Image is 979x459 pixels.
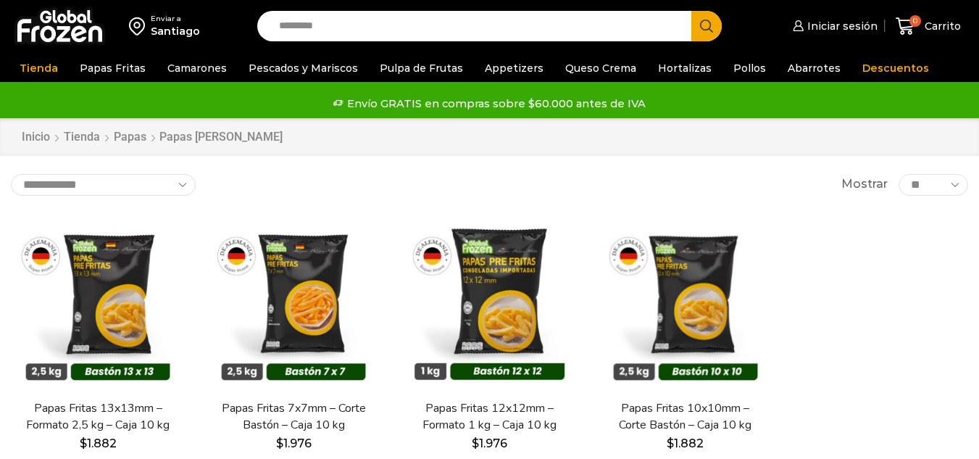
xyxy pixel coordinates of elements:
span: Mostrar [841,176,888,193]
a: Papas Fritas 10x10mm – Corte Bastón – Caja 10 kg [607,400,764,434]
span: $ [80,437,87,450]
div: Santiago [151,24,200,38]
a: Papas Fritas 13x13mm – Formato 2,5 kg – Caja 10 kg [20,400,176,434]
span: Carrito [921,19,961,33]
span: $ [276,437,283,450]
a: Pulpa de Frutas [372,54,470,82]
a: Camarones [160,54,234,82]
a: Iniciar sesión [789,12,878,41]
a: Papas [113,129,147,146]
a: Pollos [726,54,773,82]
a: Papas Fritas 7x7mm – Corte Bastón – Caja 10 kg [215,400,372,434]
img: address-field-icon.svg [129,14,151,38]
bdi: 1.882 [80,437,117,450]
a: Queso Crema [558,54,643,82]
span: Iniciar sesión [804,19,878,33]
bdi: 1.976 [276,437,312,450]
span: $ [472,437,479,450]
a: Descuentos [855,54,936,82]
a: Abarrotes [780,54,848,82]
a: Hortalizas [651,54,719,82]
a: 0 Carrito [892,9,965,44]
bdi: 1.976 [472,437,507,450]
a: Inicio [21,129,51,146]
h1: Papas [PERSON_NAME] [159,130,283,144]
a: Tienda [12,54,65,82]
a: Papas Fritas 12x12mm – Formato 1 kg – Caja 10 kg [411,400,567,434]
div: Enviar a [151,14,200,24]
span: 0 [909,15,921,27]
bdi: 1.882 [667,437,704,450]
a: Papas Fritas [72,54,153,82]
span: $ [667,437,674,450]
button: Search button [691,11,722,41]
a: Appetizers [478,54,551,82]
nav: Breadcrumb [21,129,283,146]
a: Pescados y Mariscos [241,54,365,82]
select: Pedido de la tienda [11,174,196,196]
a: Tienda [63,129,101,146]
